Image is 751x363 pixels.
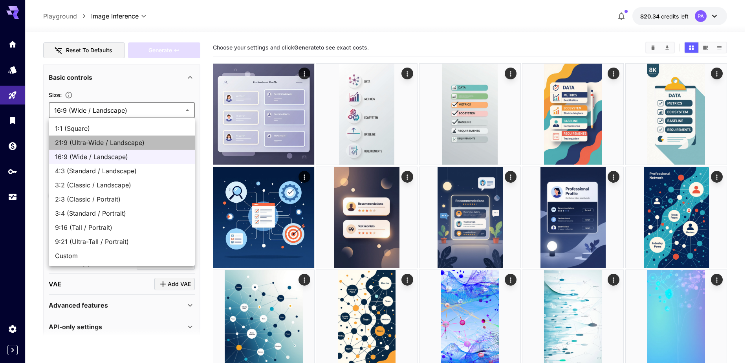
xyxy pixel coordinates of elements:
span: 2:3 (Classic / Portrait) [55,194,189,204]
span: 16:9 (Wide / Landscape) [55,152,189,161]
span: 21:9 (Ultra-Wide / Landscape) [55,138,189,147]
span: Custom [55,251,189,260]
span: 9:21 (Ultra-Tall / Portrait) [55,237,189,246]
span: 3:4 (Standard / Portrait) [55,209,189,218]
span: 9:16 (Tall / Portrait) [55,223,189,232]
span: 3:2 (Classic / Landscape) [55,180,189,190]
span: 4:3 (Standard / Landscape) [55,166,189,176]
span: 1:1 (Square) [55,124,189,133]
